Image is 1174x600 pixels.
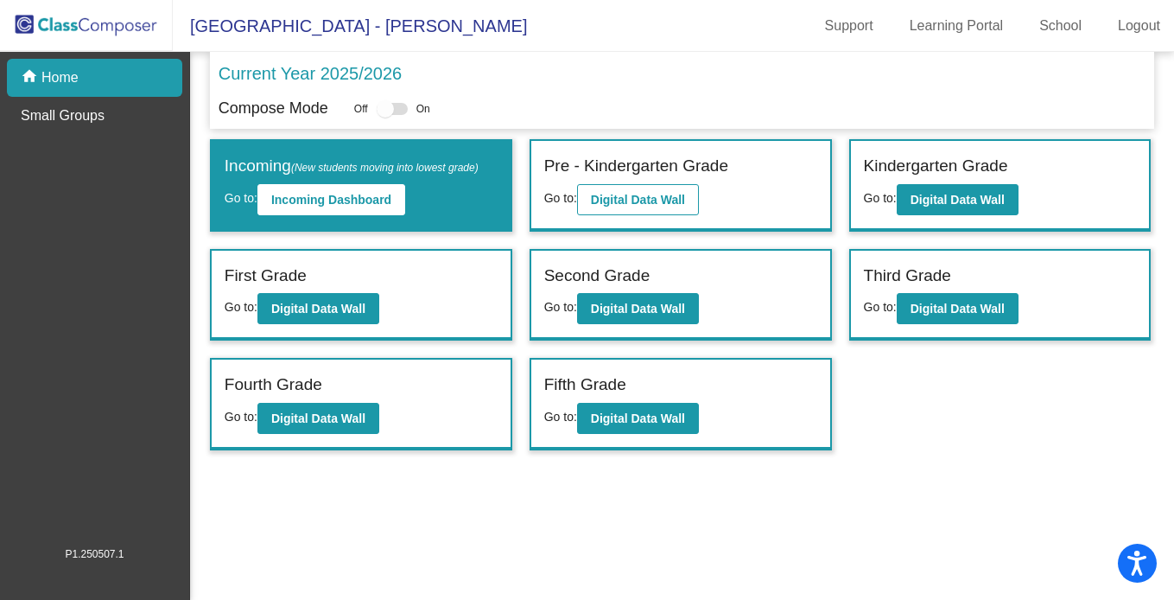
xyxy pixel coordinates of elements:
[257,403,379,434] button: Digital Data Wall
[577,403,699,434] button: Digital Data Wall
[219,61,402,86] p: Current Year 2025/2026
[219,97,328,120] p: Compose Mode
[41,67,79,88] p: Home
[257,184,405,215] button: Incoming Dashboard
[591,412,685,425] b: Digital Data Wall
[544,373,626,398] label: Fifth Grade
[544,191,577,205] span: Go to:
[897,293,1019,324] button: Digital Data Wall
[21,67,41,88] mat-icon: home
[271,302,365,316] b: Digital Data Wall
[577,184,699,215] button: Digital Data Wall
[354,101,368,117] span: Off
[173,12,527,40] span: [GEOGRAPHIC_DATA] - [PERSON_NAME]
[21,105,105,126] p: Small Groups
[544,264,650,289] label: Second Grade
[911,193,1005,207] b: Digital Data Wall
[911,302,1005,316] b: Digital Data Wall
[544,300,577,314] span: Go to:
[544,410,577,424] span: Go to:
[811,12,887,40] a: Support
[544,154,728,179] label: Pre - Kindergarten Grade
[225,154,479,179] label: Incoming
[897,184,1019,215] button: Digital Data Wall
[864,154,1008,179] label: Kindergarten Grade
[416,101,430,117] span: On
[591,302,685,316] b: Digital Data Wall
[591,193,685,207] b: Digital Data Wall
[225,300,257,314] span: Go to:
[864,264,951,289] label: Third Grade
[225,264,307,289] label: First Grade
[1025,12,1095,40] a: School
[225,410,257,424] span: Go to:
[291,162,479,174] span: (New students moving into lowest grade)
[225,191,257,205] span: Go to:
[225,373,322,398] label: Fourth Grade
[257,293,379,324] button: Digital Data Wall
[1104,12,1174,40] a: Logout
[864,300,897,314] span: Go to:
[896,12,1018,40] a: Learning Portal
[864,191,897,205] span: Go to:
[271,412,365,425] b: Digital Data Wall
[271,193,391,207] b: Incoming Dashboard
[577,293,699,324] button: Digital Data Wall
